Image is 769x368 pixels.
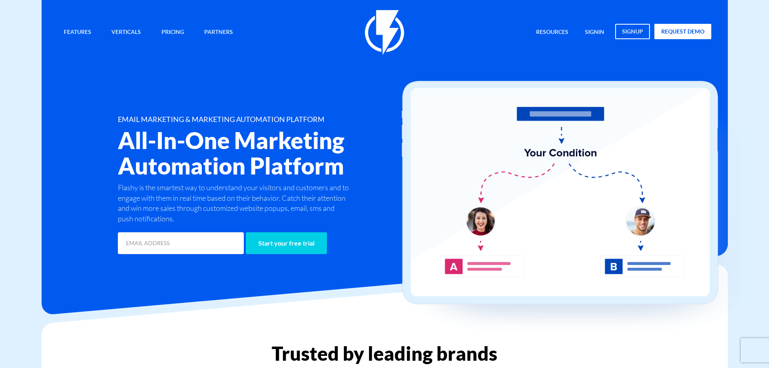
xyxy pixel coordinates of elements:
a: Resources [530,24,574,41]
h2: All-In-One Marketing Automation Platform [118,128,433,179]
p: Flashy is the smartest way to understand your visitors and customers and to engage with them in r... [118,183,351,224]
h2: Trusted by leading brands [42,343,728,364]
a: Features [58,24,97,41]
a: request demo [654,24,711,39]
a: Pricing [155,24,190,41]
a: Partners [198,24,239,41]
input: Start your free trial [246,232,327,254]
a: Verticals [105,24,147,41]
a: signup [615,24,650,39]
a: signin [579,24,610,41]
h1: EMAIL MARKETING & MARKETING AUTOMATION PLATFORM [118,116,433,124]
input: EMAIL ADDRESS [118,232,244,254]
